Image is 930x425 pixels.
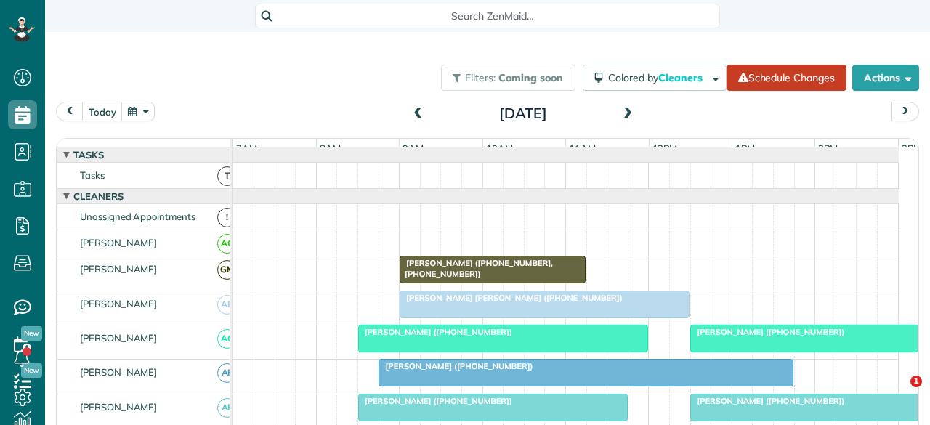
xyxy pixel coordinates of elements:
span: AB [217,295,237,315]
span: [PERSON_NAME] [77,332,161,344]
button: next [891,102,919,121]
span: [PERSON_NAME] ([PHONE_NUMBER], [PHONE_NUMBER]) [399,258,553,278]
span: Colored by [608,71,708,84]
span: [PERSON_NAME] ([PHONE_NUMBER]) [357,396,513,406]
span: 9am [400,142,426,154]
span: AC [217,234,237,254]
span: 1 [910,376,922,387]
span: New [21,326,42,341]
span: AF [217,363,237,383]
span: ! [217,208,237,227]
span: [PERSON_NAME] [77,263,161,275]
span: T [217,166,237,186]
span: Cleaners [658,71,705,84]
span: 7am [233,142,260,154]
span: [PERSON_NAME] ([PHONE_NUMBER]) [378,361,533,371]
span: GM [217,260,237,280]
span: [PERSON_NAME] ([PHONE_NUMBER]) [690,396,845,406]
button: today [82,102,123,121]
h2: [DATE] [432,105,614,121]
span: 8am [317,142,344,154]
a: Schedule Changes [727,65,846,91]
span: 12pm [650,142,681,154]
span: [PERSON_NAME] [77,401,161,413]
span: Unassigned Appointments [77,211,198,222]
span: AC [217,329,237,349]
button: Colored byCleaners [583,65,727,91]
span: [PERSON_NAME] [77,366,161,378]
span: 11am [566,142,599,154]
span: 2pm [815,142,841,154]
span: [PERSON_NAME] [77,298,161,309]
span: AF [217,398,237,418]
span: Tasks [77,169,108,181]
span: Tasks [70,149,107,161]
button: prev [56,102,84,121]
iframe: Intercom live chat [881,376,915,410]
span: [PERSON_NAME] ([PHONE_NUMBER]) [357,327,513,337]
span: Filters: [465,71,496,84]
span: [PERSON_NAME] [77,237,161,248]
span: [PERSON_NAME] ([PHONE_NUMBER]) [690,327,845,337]
button: Actions [852,65,919,91]
span: 1pm [732,142,758,154]
span: 10am [483,142,516,154]
span: 3pm [899,142,924,154]
span: Cleaners [70,190,126,202]
span: [PERSON_NAME] [PERSON_NAME] ([PHONE_NUMBER]) [399,293,623,303]
span: Coming soon [498,71,564,84]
